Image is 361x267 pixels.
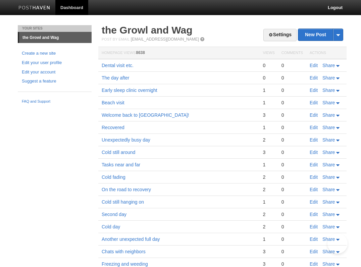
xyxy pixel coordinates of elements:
[263,137,274,143] div: 2
[281,137,303,143] div: 0
[263,100,274,106] div: 1
[22,99,88,105] a: FAQ and Support
[310,75,318,81] a: Edit
[102,236,160,242] a: Another unexpected full day
[310,212,318,217] a: Edit
[19,32,92,43] a: the Growl and Wag
[310,199,318,205] a: Edit
[263,75,274,81] div: 0
[102,261,148,267] a: Freezing and weeding
[263,236,274,242] div: 1
[310,249,318,254] a: Edit
[281,162,303,168] div: 0
[281,199,303,205] div: 0
[102,150,135,155] a: Cold still around
[102,249,146,254] a: Chats with neighbors
[281,62,303,68] div: 0
[310,137,318,143] a: Edit
[18,25,92,32] li: Your Sites
[322,63,335,68] span: Share
[281,186,303,193] div: 0
[102,88,157,93] a: Early sleep clinic overnight
[281,174,303,180] div: 0
[322,224,335,229] span: Share
[102,100,124,105] a: Beach visit
[102,199,144,205] a: Cold still hanging on
[22,50,88,57] a: Create a new site
[102,174,125,180] a: Cold fading
[281,211,303,217] div: 0
[22,59,88,66] a: Edit your user profile
[322,112,335,118] span: Share
[281,87,303,93] div: 0
[281,236,303,242] div: 0
[102,112,189,118] a: Welcome back to [GEOGRAPHIC_DATA]!
[281,149,303,155] div: 0
[281,124,303,130] div: 0
[281,75,303,81] div: 0
[263,87,274,93] div: 1
[322,236,335,242] span: Share
[322,199,335,205] span: Share
[322,150,335,155] span: Share
[136,50,145,55] span: 8638
[102,212,126,217] a: Second day
[310,174,318,180] a: Edit
[322,75,335,81] span: Share
[263,162,274,168] div: 1
[102,63,134,68] a: Dental visit etc.
[310,162,318,167] a: Edit
[102,125,124,130] a: Recovered
[102,224,120,229] a: Cold day
[102,162,140,167] a: Tasks near and far
[263,112,274,118] div: 3
[281,261,303,267] div: 0
[306,47,347,59] th: Actions
[263,62,274,68] div: 0
[263,174,274,180] div: 2
[102,137,150,143] a: Unexpectedly busy day
[102,24,193,36] a: the Growl and Wag
[310,63,318,68] a: Edit
[22,78,88,85] a: Suggest a feature
[322,249,335,254] span: Share
[131,37,199,42] a: [EMAIL_ADDRESS][DOMAIN_NAME]
[278,47,306,59] th: Comments
[263,29,297,41] a: Settings
[263,199,274,205] div: 1
[263,124,274,130] div: 1
[310,125,318,130] a: Edit
[322,187,335,192] span: Share
[263,249,274,255] div: 3
[259,47,278,59] th: Views
[310,261,318,267] a: Edit
[281,112,303,118] div: 0
[310,224,318,229] a: Edit
[263,224,274,230] div: 2
[310,100,318,105] a: Edit
[281,249,303,255] div: 0
[322,174,335,180] span: Share
[327,233,348,254] iframe: Help Scout Beacon - Open
[263,211,274,217] div: 2
[263,261,274,267] div: 3
[310,150,318,155] a: Edit
[18,6,50,11] img: Posthaven-bar
[263,149,274,155] div: 3
[310,88,318,93] a: Edit
[322,137,335,143] span: Share
[322,162,335,167] span: Share
[22,69,88,76] a: Edit your account
[310,187,318,192] a: Edit
[322,100,335,105] span: Share
[322,212,335,217] span: Share
[281,224,303,230] div: 0
[322,125,335,130] span: Share
[281,100,303,106] div: 0
[263,186,274,193] div: 2
[322,261,335,267] span: Share
[102,37,130,41] span: Post by Email
[310,236,318,242] a: Edit
[322,88,335,93] span: Share
[102,187,151,192] a: On the road to recovery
